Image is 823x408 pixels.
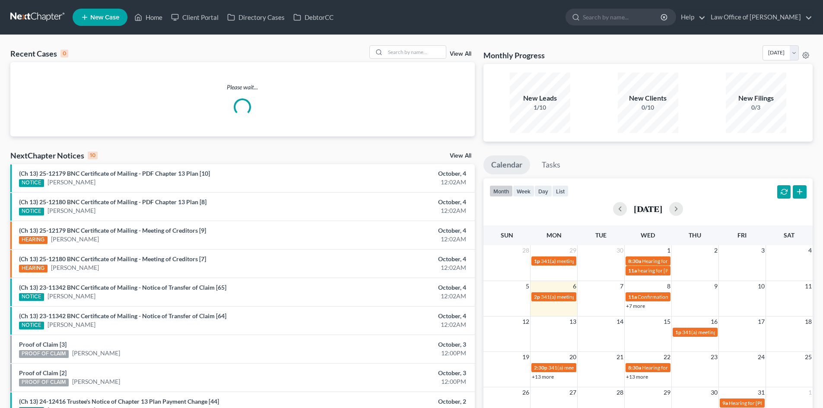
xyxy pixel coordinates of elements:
span: Sun [501,231,513,239]
a: +13 more [532,373,554,380]
a: Calendar [483,155,530,174]
span: 29 [663,387,671,398]
div: October, 4 [323,283,466,292]
a: [PERSON_NAME] [48,178,95,187]
span: 22 [663,352,671,362]
span: Hearing for [PERSON_NAME] [642,364,709,371]
span: 4 [807,245,813,256]
div: 0/10 [618,103,678,112]
div: October, 4 [323,226,466,235]
span: Tue [595,231,607,239]
a: (Ch 13) 25-12180 BNC Certificate of Mailing - PDF Chapter 13 Plan [8] [19,198,207,206]
div: 12:00PM [323,377,466,386]
span: 30 [710,387,718,398]
a: (Ch 13) 24-12416 Trustee's Notice of Chapter 13 Plan Payment Change [44] [19,398,219,405]
span: 11 [804,281,813,291]
span: 2p [534,294,540,300]
div: October, 3 [323,340,466,349]
span: 26 [521,387,530,398]
div: HEARING [19,236,48,244]
div: PROOF OF CLAIM [19,350,69,358]
button: month [489,185,513,197]
span: 27 [569,387,577,398]
span: 341(a) meeting for [PERSON_NAME] [541,294,624,300]
span: 2:30p [534,364,547,371]
span: 29 [569,245,577,256]
span: 1 [807,387,813,398]
div: October, 3 [323,369,466,377]
div: 12:02AM [323,292,466,300]
p: Please wait... [10,83,475,92]
span: 21 [616,352,624,362]
a: [PERSON_NAME] [72,377,120,386]
span: 20 [569,352,577,362]
span: 341(a) meeting for [PERSON_NAME] [682,329,766,335]
a: Law Office of [PERSON_NAME] [706,9,812,25]
span: 8:30a [628,364,641,371]
span: 28 [616,387,624,398]
button: day [534,185,552,197]
a: Help [677,9,705,25]
span: 341(a) meeting for [PERSON_NAME] [548,364,632,371]
div: HEARING [19,265,48,272]
div: October, 4 [323,255,466,263]
span: 31 [757,387,766,398]
a: DebtorCC [289,9,338,25]
div: 12:02AM [323,178,466,187]
div: New Filings [726,93,786,103]
a: (Ch 13) 25-12179 BNC Certificate of Mailing - PDF Chapter 13 Plan [10] [19,170,210,177]
div: 10 [88,152,98,159]
span: 23 [710,352,718,362]
span: 28 [521,245,530,256]
span: 30 [616,245,624,256]
div: 12:02AM [323,263,466,272]
div: NOTICE [19,179,44,187]
div: 12:00PM [323,349,466,357]
a: Directory Cases [223,9,289,25]
span: 24 [757,352,766,362]
div: 12:02AM [323,206,466,215]
span: 5 [525,281,530,291]
div: NOTICE [19,322,44,329]
span: 9 [713,281,718,291]
span: Hearing for [PERSON_NAME] [729,400,796,406]
h3: Monthly Progress [483,50,545,60]
div: New Clients [618,93,678,103]
button: list [552,185,569,197]
div: NOTICE [19,208,44,215]
a: View All [450,51,471,57]
a: [PERSON_NAME] [72,349,120,357]
span: 25 [804,352,813,362]
span: 8:30a [628,258,641,264]
h2: [DATE] [634,204,662,213]
span: 341(a) meeting for [PERSON_NAME] [541,258,624,264]
span: 15 [663,316,671,327]
span: 19 [521,352,530,362]
div: Recent Cases [10,48,68,59]
a: Proof of Claim [2] [19,369,67,376]
span: 2 [713,245,718,256]
a: [PERSON_NAME] [48,206,95,215]
a: [PERSON_NAME] [48,292,95,300]
div: October, 4 [323,198,466,206]
span: New Case [90,14,119,21]
div: PROOF OF CLAIM [19,379,69,386]
span: 7 [619,281,624,291]
span: 13 [569,316,577,327]
div: NextChapter Notices [10,150,98,161]
a: Client Portal [167,9,223,25]
span: Mon [547,231,562,239]
span: Sat [784,231,794,239]
a: Proof of Claim [3] [19,341,67,348]
span: Thu [689,231,701,239]
span: 1p [534,258,540,264]
span: 18 [804,316,813,327]
span: 3 [760,245,766,256]
span: 14 [616,316,624,327]
div: 0/3 [726,103,786,112]
a: (Ch 13) 23-11342 BNC Certificate of Mailing - Notice of Transfer of Claim [64] [19,312,226,319]
div: 0 [60,50,68,57]
a: [PERSON_NAME] [48,320,95,329]
span: 6 [572,281,577,291]
span: Confirmation hearing for [PERSON_NAME] & [PERSON_NAME] [638,294,782,300]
